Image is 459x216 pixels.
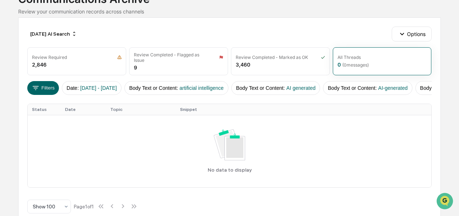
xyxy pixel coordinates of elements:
[124,81,228,95] button: Body Text or Content:artificial intelligence
[32,55,67,60] div: Review Required
[338,61,369,68] div: 0
[231,81,320,95] button: Body Text or Content:AI generated
[176,104,431,115] th: Snippet
[4,102,49,115] a: 🔎Data Lookup
[342,62,369,68] span: ( 0 messages)
[7,55,20,68] img: 1746055101610-c473b297-6a78-478c-a979-82029cc54cd1
[61,104,106,115] th: Date
[7,92,13,98] div: 🖐️
[53,92,59,98] div: 🗄️
[25,63,92,68] div: We're available if you need us!
[117,55,122,60] img: icon
[134,64,137,71] div: 9
[72,123,88,128] span: Pylon
[321,55,325,60] img: icon
[392,27,431,41] button: Options
[15,105,46,112] span: Data Lookup
[106,104,176,115] th: Topic
[436,192,455,212] iframe: Open customer support
[124,57,132,66] button: Start new chat
[323,81,412,95] button: Body Text or Content:AI-generated
[80,85,117,91] span: [DATE] - [DATE]
[378,85,408,91] span: AI-generated
[51,123,88,128] a: Powered byPylon
[214,129,246,160] img: No data available
[28,104,60,115] th: Status
[25,55,119,63] div: Start new chat
[62,81,121,95] button: Date:[DATE] - [DATE]
[236,55,308,60] div: Review Completed - Marked as OK
[219,55,223,60] img: icon
[208,167,252,173] p: No data to display
[74,204,94,209] div: Page 1 of 1
[134,52,210,63] div: Review Completed - Flagged as Issue
[50,88,93,101] a: 🗄️Attestations
[7,106,13,112] div: 🔎
[4,88,50,101] a: 🖐️Preclearance
[18,8,440,15] div: Review your communication records across channels
[236,61,250,68] div: 3,460
[60,91,90,99] span: Attestations
[286,85,315,91] span: AI generated
[180,85,224,91] span: artificial intelligence
[338,55,361,60] div: All Threads
[27,81,59,95] button: Filters
[27,28,80,40] div: [DATE] AI Search
[7,15,132,27] p: How can we help?
[15,91,47,99] span: Preclearance
[32,61,47,68] div: 2,846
